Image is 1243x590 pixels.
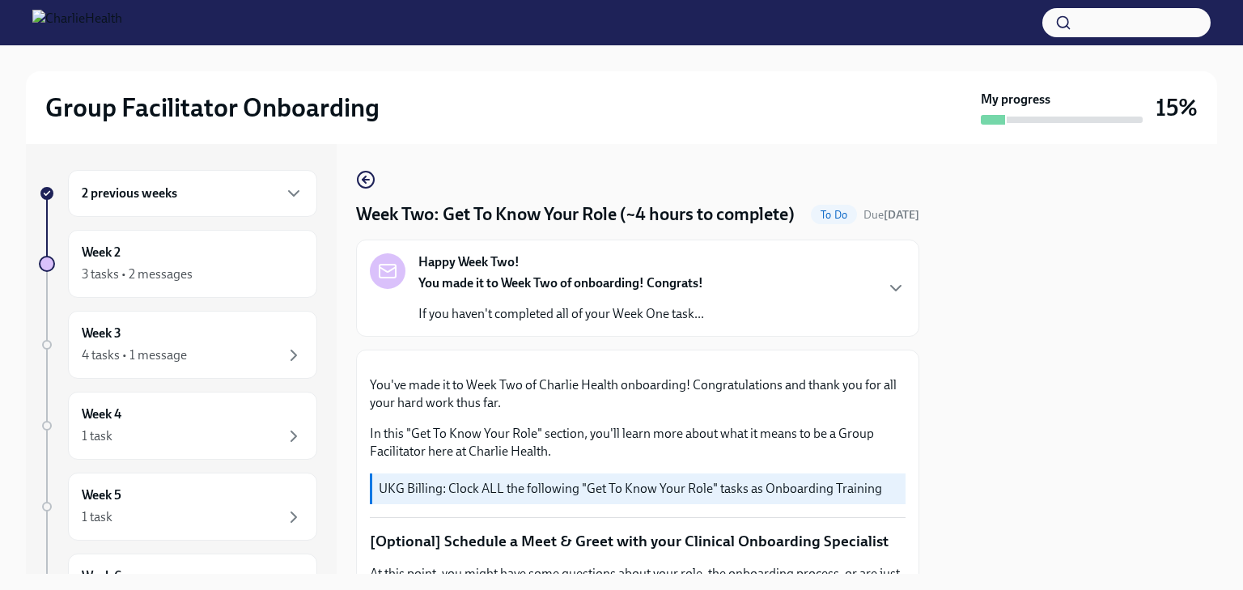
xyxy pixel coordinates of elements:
div: 1 task [82,427,112,445]
h6: Week 2 [82,244,121,261]
h6: Week 5 [82,486,121,504]
img: CharlieHealth [32,10,122,36]
a: Week 51 task [39,473,317,541]
div: 4 tasks • 1 message [82,346,187,364]
strong: Happy Week Two! [418,253,520,271]
a: Week 23 tasks • 2 messages [39,230,317,298]
div: 1 task [82,508,112,526]
h4: Week Two: Get To Know Your Role (~4 hours to complete) [356,202,795,227]
h6: 2 previous weeks [82,185,177,202]
span: To Do [811,209,857,221]
span: Due [863,208,919,222]
h6: Week 4 [82,405,121,423]
strong: My progress [981,91,1050,108]
span: August 18th, 2025 10:00 [863,207,919,223]
p: In this "Get To Know Your Role" section, you'll learn more about what it means to be a Group Faci... [370,425,906,461]
h2: Group Facilitator Onboarding [45,91,380,124]
a: Week 41 task [39,392,317,460]
h6: Week 6 [82,567,121,585]
strong: You made it to Week Two of onboarding! Congrats! [418,275,703,291]
div: 2 previous weeks [68,170,317,217]
p: UKG Billing: Clock ALL the following "Get To Know Your Role" tasks as Onboarding Training [379,480,899,498]
h6: Week 3 [82,325,121,342]
p: If you haven't completed all of your Week One task... [418,305,704,323]
h3: 15% [1156,93,1198,122]
p: You've made it to Week Two of Charlie Health onboarding! Congratulations and thank you for all yo... [370,376,906,412]
strong: [DATE] [884,208,919,222]
p: [Optional] Schedule a Meet & Greet with your Clinical Onboarding Specialist [370,531,906,552]
div: 3 tasks • 2 messages [82,265,193,283]
a: Week 34 tasks • 1 message [39,311,317,379]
